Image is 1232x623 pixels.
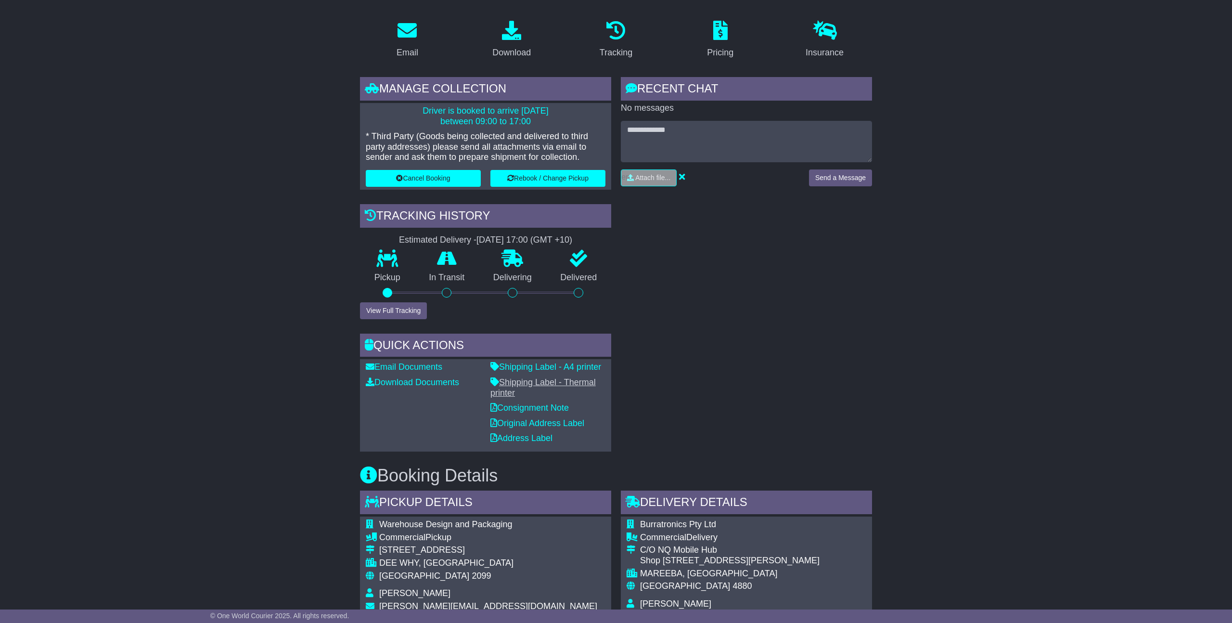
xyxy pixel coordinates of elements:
[806,46,844,59] div: Insurance
[600,46,632,59] div: Tracking
[360,273,415,283] p: Pickup
[621,77,872,103] div: RECENT CHAT
[366,106,605,127] p: Driver is booked to arrive [DATE] between 09:00 to 17:00
[415,273,479,283] p: In Transit
[390,17,424,63] a: Email
[210,612,349,620] span: © One World Courier 2025. All rights reserved.
[621,103,872,114] p: No messages
[809,169,872,186] button: Send a Message
[640,519,716,529] span: Burratronics Pty Ltd
[490,433,552,443] a: Address Label
[360,77,611,103] div: Manage collection
[479,273,546,283] p: Delivering
[360,235,611,246] div: Estimated Delivery -
[640,545,820,556] div: C/O NQ Mobile Hub
[486,17,537,63] a: Download
[366,377,459,387] a: Download Documents
[472,571,491,581] span: 2099
[360,491,611,517] div: Pickup Details
[397,46,418,59] div: Email
[379,558,597,569] div: DEE WHY, [GEOGRAPHIC_DATA]
[490,403,569,413] a: Consignment Note
[640,532,686,542] span: Commercial
[366,170,481,187] button: Cancel Booking
[490,418,584,428] a: Original Address Label
[366,362,442,372] a: Email Documents
[476,235,572,246] div: [DATE] 17:00 (GMT +10)
[640,569,820,579] div: MAREEBA, [GEOGRAPHIC_DATA]
[799,17,850,63] a: Insurance
[701,17,740,63] a: Pricing
[640,581,730,591] span: [GEOGRAPHIC_DATA]
[640,556,820,566] div: Shop [STREET_ADDRESS][PERSON_NAME]
[732,581,752,591] span: 4880
[360,302,427,319] button: View Full Tracking
[490,377,596,398] a: Shipping Label - Thermal printer
[707,46,733,59] div: Pricing
[490,362,601,372] a: Shipping Label - A4 printer
[621,491,872,517] div: Delivery Details
[379,545,597,556] div: [STREET_ADDRESS]
[640,532,820,543] div: Delivery
[640,599,711,609] span: [PERSON_NAME]
[360,204,611,230] div: Tracking history
[379,519,513,529] span: Warehouse Design and Packaging
[379,601,597,611] span: [PERSON_NAME][EMAIL_ADDRESS][DOMAIN_NAME]
[379,532,425,542] span: Commercial
[360,334,611,360] div: Quick Actions
[379,571,469,581] span: [GEOGRAPHIC_DATA]
[360,466,872,485] h3: Booking Details
[366,131,605,163] p: * Third Party (Goods being collected and delivered to third party addresses) please send all atta...
[379,532,597,543] div: Pickup
[593,17,639,63] a: Tracking
[492,46,531,59] div: Download
[379,588,450,598] span: [PERSON_NAME]
[490,170,605,187] button: Rebook / Change Pickup
[546,273,612,283] p: Delivered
